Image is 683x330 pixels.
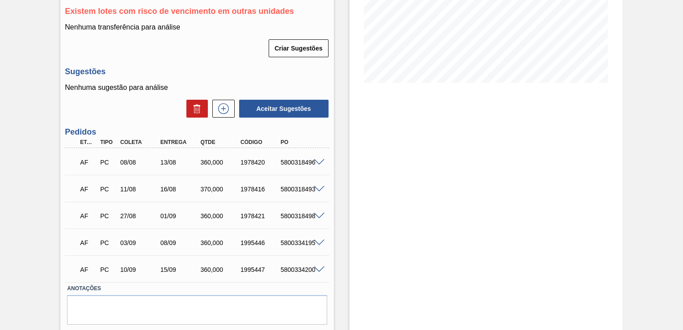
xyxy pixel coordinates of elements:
div: 1978421 [238,212,282,220]
div: Aguardando Faturamento [78,179,98,199]
div: PO [278,139,322,145]
div: Pedido de Compra [98,266,118,273]
div: Aguardando Faturamento [78,233,98,253]
div: Aguardando Faturamento [78,152,98,172]
div: 08/08/2025 [118,159,162,166]
div: Coleta [118,139,162,145]
div: Entrega [158,139,202,145]
div: 360,000 [198,239,242,246]
span: Existem lotes com risco de vencimento em outras unidades [65,7,294,16]
div: 370,000 [198,186,242,193]
button: Aceitar Sugestões [239,100,329,118]
div: 5800334195 [278,239,322,246]
div: Código [238,139,282,145]
div: Etapa [78,139,98,145]
div: 360,000 [198,266,242,273]
div: Aguardando Faturamento [78,260,98,279]
div: 1978420 [238,159,282,166]
p: AF [80,239,96,246]
div: 16/08/2025 [158,186,202,193]
h3: Pedidos [65,127,329,137]
div: 5800318496 [278,159,322,166]
div: Pedido de Compra [98,159,118,166]
p: Nenhuma transferência para análise [65,23,329,31]
div: 11/08/2025 [118,186,162,193]
p: AF [80,186,96,193]
p: AF [80,266,96,273]
div: 360,000 [198,159,242,166]
div: Pedido de Compra [98,212,118,220]
div: Aguardando Faturamento [78,206,98,226]
div: 5800318493 [278,186,322,193]
div: 01/09/2025 [158,212,202,220]
div: 1978416 [238,186,282,193]
div: Pedido de Compra [98,239,118,246]
div: 15/09/2025 [158,266,202,273]
div: Nova sugestão [208,100,235,118]
h3: Sugestões [65,67,329,76]
div: 10/09/2025 [118,266,162,273]
div: Tipo [98,139,118,145]
div: 5800334200 [278,266,322,273]
p: AF [80,212,96,220]
div: 5800318498 [278,212,322,220]
div: Pedido de Compra [98,186,118,193]
div: 27/08/2025 [118,212,162,220]
p: Nenhuma sugestão para análise [65,84,329,92]
div: Aceitar Sugestões [235,99,329,118]
p: AF [80,159,96,166]
div: 08/09/2025 [158,239,202,246]
div: Criar Sugestões [270,38,329,58]
label: Anotações [67,282,327,295]
button: Criar Sugestões [269,39,328,57]
div: 1995446 [238,239,282,246]
div: Excluir Sugestões [182,100,208,118]
div: 03/09/2025 [118,239,162,246]
div: Qtde [198,139,242,145]
div: 360,000 [198,212,242,220]
div: 1995447 [238,266,282,273]
div: 13/08/2025 [158,159,202,166]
